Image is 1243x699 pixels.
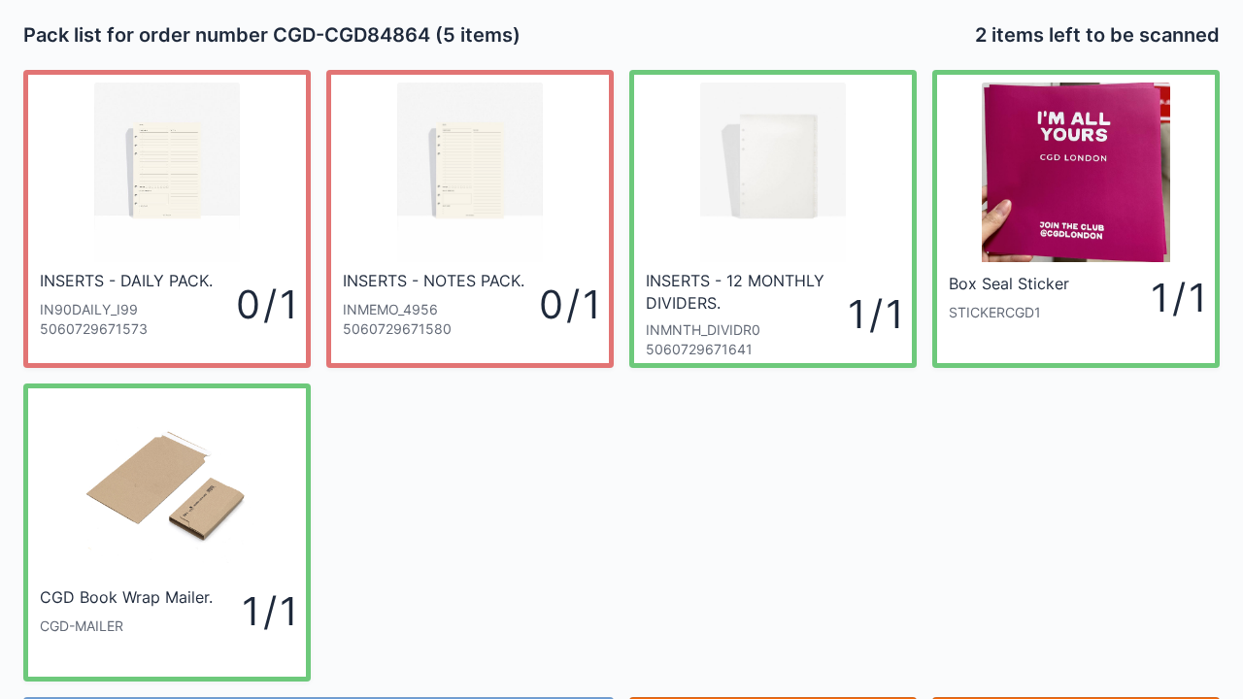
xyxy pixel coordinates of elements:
[1074,270,1203,325] div: 1 / 1
[646,320,848,340] div: INMNTH_DIVIDR0
[343,319,529,339] div: 5060729671580
[40,586,213,609] div: CGD Book Wrap Mailer.
[848,286,900,342] div: 1 / 1
[78,396,257,576] img: book_wrap_mailers_pp1_newl.jpg
[40,300,218,319] div: IN90DAILY_I99
[646,340,848,359] div: 5060729671641
[343,270,524,292] div: INSERTS - NOTES PACK.
[23,70,311,368] a: INSERTS - DAILY PACK.IN90DAILY_I9950607296715730 / 1
[629,70,917,368] a: INSERTS - 12 MONTHLY DIVIDERS.INMNTH_DIVIDR050607296716411 / 1
[40,319,218,339] div: 5060729671573
[949,273,1069,295] div: Box Seal Sticker
[218,277,294,332] div: 0 / 1
[94,83,241,262] img: 44f0377e1d66dfe17af92f894320ca1bf5311ccf95d24aba75c72f62a3ac82ab_1.webp
[326,70,614,368] a: INSERTS - NOTES PACK.INMEMO_495650607296715800 / 1
[700,83,847,262] img: a3b81765ad33f889302a4bac802ca0f5e372e0e3d0eaa1dc00803cdadee0a26b.webp
[949,303,1074,322] div: STICKERCGD1
[646,270,843,313] div: INSERTS - 12 MONTHLY DIVIDERS.
[975,21,1220,49] h2: 2 items left to be scanned
[529,277,597,332] div: 0 / 1
[218,583,294,639] div: 1 / 1
[932,70,1220,368] a: Box Seal StickerSTICKERCGD11 / 1
[40,616,218,636] div: CGD-MAILER
[40,270,213,292] div: INSERTS - DAILY PACK.
[982,83,1169,262] img: Screenshot-62.png
[397,83,544,262] img: 44f0377e1d66dfe17af92f894320ca1bf5311ccf95d24aba75c72f62a3ac82ab.jpg
[23,383,311,682] a: CGD Book Wrap Mailer.CGD-MAILER1 / 1
[23,21,614,49] h2: Pack list for order number CGD-CGD84864 (5 items)
[343,300,529,319] div: INMEMO_4956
